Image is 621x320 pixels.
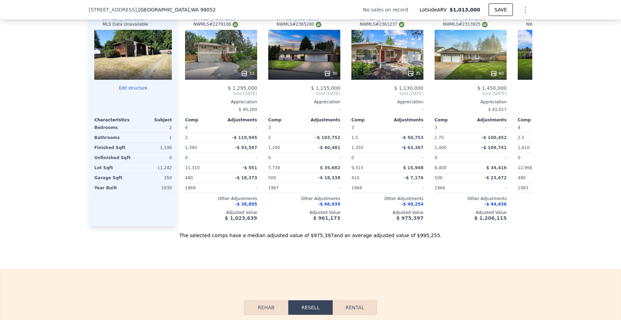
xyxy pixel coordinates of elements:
div: Bathrooms [94,133,132,142]
img: NWMLS Logo [399,22,404,27]
div: 33 [241,70,254,77]
span: 12,966 [518,165,532,170]
span: $ 40,269 [239,107,257,112]
div: - [389,123,423,132]
div: Adjustments [304,117,340,123]
img: NWMLS Logo [316,22,321,27]
span: 0 [351,155,354,160]
button: SAVE [489,3,513,16]
span: $ 41,017 [488,107,507,112]
span: $ 961,173 [313,215,340,221]
div: Adjusted Value [185,210,257,215]
div: 1969 [185,183,220,193]
div: - [472,183,507,193]
span: -$ 40,481 [318,145,340,150]
div: 35 [407,70,421,77]
span: -$ 100,452 [482,135,507,140]
div: - [389,153,423,163]
div: 1.75 [435,133,469,142]
div: 2 [268,133,303,142]
img: NWMLS Logo [482,22,488,27]
span: $ 15,948 [403,165,423,170]
div: Appreciation [518,99,590,105]
div: MLS Data Unavailable [103,21,148,27]
div: NWMLS # 2361237 [360,21,404,27]
div: 1 [134,133,172,142]
span: -$ 7,176 [404,175,423,180]
div: 2 [134,123,172,132]
span: -$ 66,939 [318,202,340,207]
div: - [306,123,340,132]
img: NWMLS Logo [233,22,238,27]
span: 0 [268,155,271,160]
button: Rehab [244,300,288,315]
span: 1,390 [185,145,197,150]
span: $1,013,000 [449,7,480,12]
span: -$ 38,895 [235,202,257,207]
div: Comp [185,117,221,123]
div: NWMLS # 2283053 [526,21,571,27]
div: Adjusted Value [351,210,423,215]
span: 480 [185,175,193,180]
span: , [GEOGRAPHIC_DATA] [137,6,216,13]
div: 1,190 [134,143,172,153]
span: 1,350 [351,145,363,150]
div: Finished Sqft [94,143,132,153]
span: -$ 63,367 [401,145,423,150]
div: 350 [134,173,172,183]
div: 1967 [268,183,303,193]
div: Comp [268,117,304,123]
span: $ 34,416 [486,165,507,170]
div: - [222,183,257,193]
span: 1,610 [518,145,530,150]
div: Appreciation [185,99,257,105]
span: $ 1,023,639 [225,215,257,221]
span: -$ 49,254 [401,202,423,207]
span: $ 35,682 [320,165,340,170]
div: Subject [133,117,172,123]
span: -$ 93,597 [235,145,257,150]
div: Garage Sqft [94,173,132,183]
div: - [306,183,340,193]
span: [STREET_ADDRESS] [89,6,137,13]
div: Adjustments [221,117,257,123]
span: 7,738 [268,165,280,170]
span: 500 [268,175,276,180]
div: 0 [134,153,172,163]
div: 2.5 [518,133,552,142]
span: 9,315 [351,165,363,170]
div: Other Adjustments [185,196,257,201]
div: Appreciation [268,99,340,105]
div: Adjusted Value [268,210,340,215]
div: Year Built [94,183,132,193]
span: 3 [268,125,271,130]
div: - [268,105,340,114]
div: 1983 [518,183,552,193]
span: $ 1,155,000 [311,85,340,91]
div: - [306,153,340,163]
span: -$ 103,752 [315,135,340,140]
span: -$ 18,338 [318,175,340,180]
button: Edit structure [94,85,172,91]
span: -$ 50,753 [401,135,423,140]
div: Appreciation [351,99,423,105]
span: 8,400 [435,165,446,170]
div: Appreciation [435,99,507,105]
span: , WA 98052 [189,7,216,12]
div: Lot Sqft [94,163,132,173]
span: 1,290 [268,145,280,150]
div: 2 [185,133,220,142]
div: 30 [324,70,338,77]
button: Show Options [518,3,532,17]
div: Comp [435,117,471,123]
span: $ 1,130,000 [394,85,423,91]
span: 480 [518,175,526,180]
div: Characteristics [94,117,133,123]
div: 1.5 [351,133,386,142]
button: Resell [288,300,333,315]
div: Adjusted Value [435,210,507,215]
span: Lotside ARV [420,6,449,13]
button: Rental [333,300,377,315]
div: Comp [351,117,387,123]
span: 500 [435,175,443,180]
